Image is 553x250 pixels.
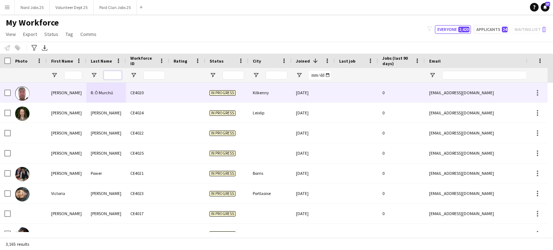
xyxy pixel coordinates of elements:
[210,151,235,156] span: In progress
[44,31,58,37] span: Status
[292,183,335,203] div: [DATE]
[210,231,235,237] span: In progress
[210,131,235,136] span: In progress
[86,163,126,183] div: Power
[40,44,49,52] app-action-btn: Export XLSX
[3,29,19,39] a: View
[126,103,169,123] div: CE4024
[6,17,59,28] span: My Workforce
[210,58,224,64] span: Status
[292,83,335,103] div: [DATE]
[253,58,261,64] span: City
[86,83,126,103] div: R. Ó Murchú
[47,183,86,203] div: Victoria
[435,25,471,34] button: Everyone2,420
[266,71,287,79] input: City Filter Input
[248,163,292,183] div: Borris
[378,224,425,244] div: 0
[210,211,235,217] span: In progress
[77,29,99,39] a: Comms
[210,110,235,116] span: In progress
[91,58,112,64] span: Last Name
[222,71,244,79] input: Status Filter Input
[86,143,126,163] div: [PERSON_NAME]
[104,71,122,79] input: Last Name Filter Input
[248,224,292,244] div: Maynooth
[541,3,549,12] a: 97
[6,31,16,37] span: View
[248,183,292,203] div: Portlaoise
[86,224,126,244] div: [PERSON_NAME]
[545,2,550,6] span: 97
[50,0,94,14] button: Volunteer Dept 25
[130,72,137,78] button: Open Filter Menu
[292,163,335,183] div: [DATE]
[143,71,165,79] input: Workforce ID Filter Input
[174,58,187,64] span: Rating
[91,72,97,78] button: Open Filter Menu
[378,143,425,163] div: 0
[248,103,292,123] div: Leixlip
[378,204,425,223] div: 0
[292,224,335,244] div: [DATE]
[502,27,508,32] span: 24
[296,72,302,78] button: Open Filter Menu
[30,44,39,52] app-action-btn: Advanced filters
[429,58,441,64] span: Email
[130,55,156,66] span: Workforce ID
[86,183,126,203] div: [PERSON_NAME]
[51,58,73,64] span: First Name
[458,27,469,32] span: 2,420
[296,58,310,64] span: Joined
[474,25,509,34] button: Applicants24
[15,0,50,14] button: Nord Jobs 25
[126,123,169,143] div: CE4022
[41,29,61,39] a: Status
[94,0,137,14] button: Paid Clan Jobs 25
[66,31,73,37] span: Tag
[47,103,86,123] div: [PERSON_NAME]
[339,58,355,64] span: Last job
[429,72,436,78] button: Open Filter Menu
[15,227,30,242] img: Niall Howard
[292,103,335,123] div: [DATE]
[86,103,126,123] div: [PERSON_NAME]
[378,103,425,123] div: 0
[210,90,235,96] span: In progress
[63,29,76,39] a: Tag
[378,163,425,183] div: 0
[80,31,96,37] span: Comms
[23,31,37,37] span: Export
[126,83,169,103] div: CE4020
[64,71,82,79] input: First Name Filter Input
[47,224,86,244] div: Niall
[126,204,169,223] div: CE4017
[292,123,335,143] div: [DATE]
[15,106,30,121] img: Alannah Hyland
[210,171,235,176] span: In progress
[309,71,331,79] input: Joined Filter Input
[126,163,169,183] div: CE4021
[47,143,86,163] div: [PERSON_NAME]
[248,83,292,103] div: Kilkenny
[86,204,126,223] div: [PERSON_NAME]
[378,83,425,103] div: 0
[20,29,40,39] a: Export
[47,163,86,183] div: [PERSON_NAME]
[51,72,58,78] button: Open Filter Menu
[47,83,86,103] div: [PERSON_NAME]
[126,183,169,203] div: CE4023
[47,123,86,143] div: [PERSON_NAME]
[126,224,169,244] div: CE4016
[86,123,126,143] div: [PERSON_NAME]
[292,204,335,223] div: [DATE]
[47,204,86,223] div: [PERSON_NAME]
[210,72,216,78] button: Open Filter Menu
[15,86,30,101] img: Alan R. Ó Murchú
[382,55,412,66] span: Jobs (last 90 days)
[15,187,30,201] img: Victoria Samuel
[292,143,335,163] div: [DATE]
[210,191,235,196] span: In progress
[15,58,27,64] span: Photo
[378,123,425,143] div: 0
